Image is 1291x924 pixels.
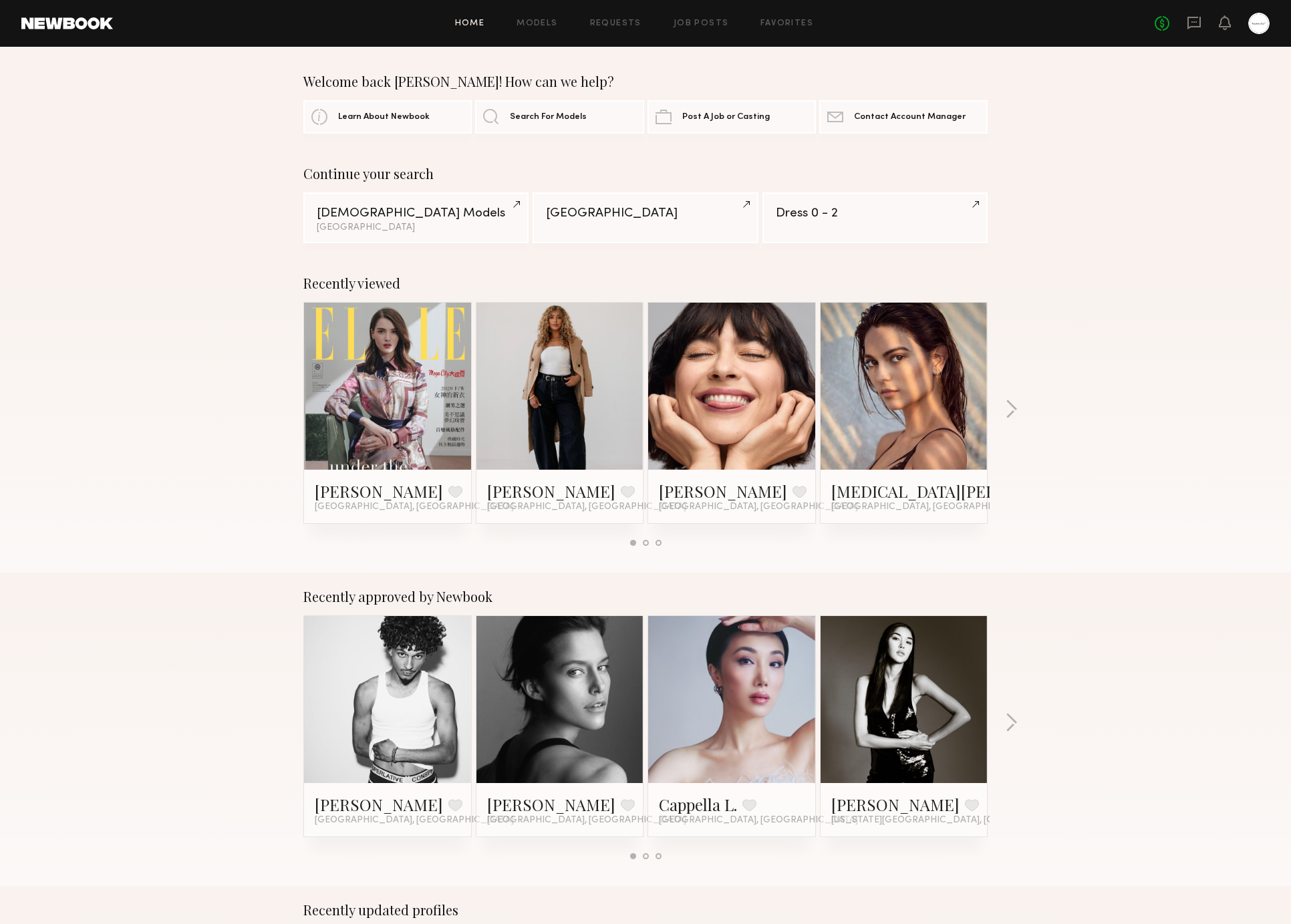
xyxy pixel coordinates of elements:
div: Continue your search [303,166,988,182]
span: [GEOGRAPHIC_DATA], [GEOGRAPHIC_DATA] [315,815,514,826]
span: Post A Job or Casting [682,113,770,122]
a: Home [455,19,485,28]
span: [GEOGRAPHIC_DATA], [GEOGRAPHIC_DATA] [659,815,858,826]
a: [GEOGRAPHIC_DATA] [533,192,758,243]
a: [PERSON_NAME] [315,480,443,502]
a: [DEMOGRAPHIC_DATA] Models[GEOGRAPHIC_DATA] [303,192,529,243]
a: Search For Models [475,100,643,134]
span: [GEOGRAPHIC_DATA], [GEOGRAPHIC_DATA] [487,815,686,826]
span: [GEOGRAPHIC_DATA], [GEOGRAPHIC_DATA] [831,502,1030,512]
a: [MEDICAL_DATA][PERSON_NAME] [831,480,1089,502]
a: [PERSON_NAME] [315,794,443,815]
a: Requests [590,19,641,28]
a: [PERSON_NAME] [659,480,787,502]
span: Contact Account Manager [854,113,966,122]
a: Contact Account Manager [819,100,988,134]
a: Dress 0 - 2 [762,192,988,243]
div: [GEOGRAPHIC_DATA] [317,223,515,233]
a: [PERSON_NAME] [487,480,615,502]
div: Recently viewed [303,275,988,291]
div: Recently updated profiles [303,902,988,918]
a: Favorites [760,19,813,28]
div: Dress 0 - 2 [776,207,974,220]
div: Recently approved by Newbook [303,589,988,605]
a: Post A Job or Casting [648,100,816,134]
span: [GEOGRAPHIC_DATA], [GEOGRAPHIC_DATA] [315,502,514,512]
a: Cappella L. [659,794,737,815]
span: Learn About Newbook [338,113,430,122]
span: [US_STATE][GEOGRAPHIC_DATA], [GEOGRAPHIC_DATA] [831,815,1081,826]
a: Job Posts [674,19,729,28]
span: [GEOGRAPHIC_DATA], [GEOGRAPHIC_DATA] [659,502,858,512]
div: [GEOGRAPHIC_DATA] [546,207,744,220]
a: [PERSON_NAME] [831,794,960,815]
a: [PERSON_NAME] [487,794,615,815]
a: Models [517,19,557,28]
div: Welcome back [PERSON_NAME]! How can we help? [303,73,988,90]
span: Search For Models [510,113,587,122]
div: [DEMOGRAPHIC_DATA] Models [317,207,515,220]
a: Learn About Newbook [303,100,472,134]
span: [GEOGRAPHIC_DATA], [GEOGRAPHIC_DATA] [487,502,686,512]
